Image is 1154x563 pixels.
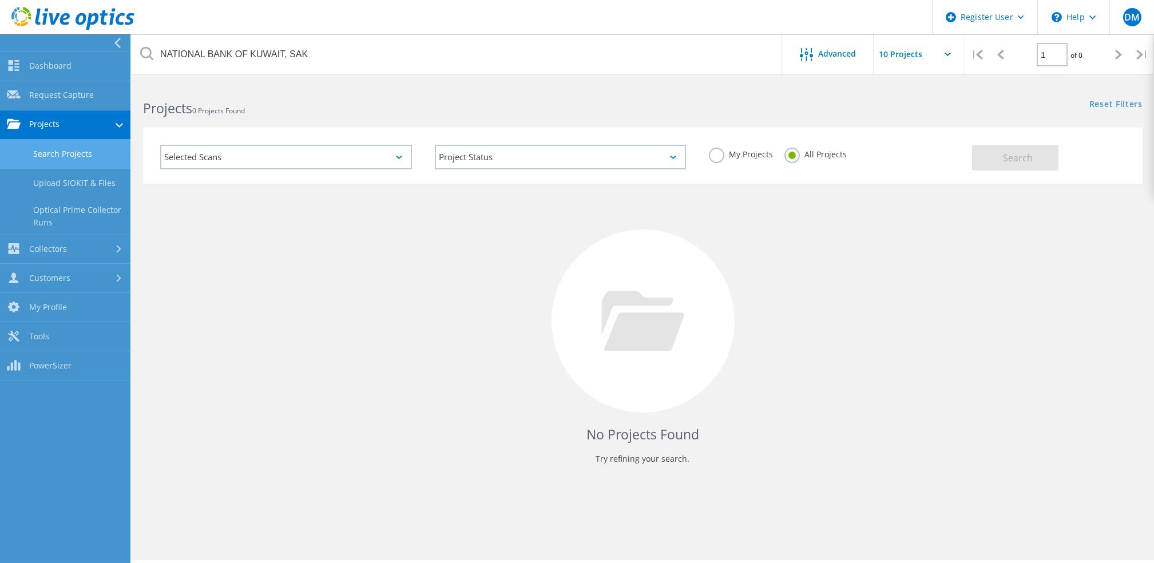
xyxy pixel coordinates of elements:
[1052,12,1062,22] svg: \n
[154,450,1131,468] p: Try refining your search.
[1070,50,1082,60] span: of 0
[160,145,412,169] div: Selected Scans
[192,106,245,116] span: 0 Projects Found
[965,34,989,75] div: |
[709,148,773,158] label: My Projects
[972,145,1058,171] button: Search
[1131,34,1154,75] div: |
[819,50,856,58] span: Advanced
[435,145,687,169] div: Project Status
[132,34,783,74] input: Search projects by name, owner, ID, company, etc
[143,99,192,117] b: Projects
[784,148,847,158] label: All Projects
[1089,100,1143,110] a: Reset Filters
[1003,152,1033,164] span: Search
[11,24,134,32] a: Live Optics Dashboard
[1124,13,1140,22] span: DM
[154,425,1131,444] h4: No Projects Found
